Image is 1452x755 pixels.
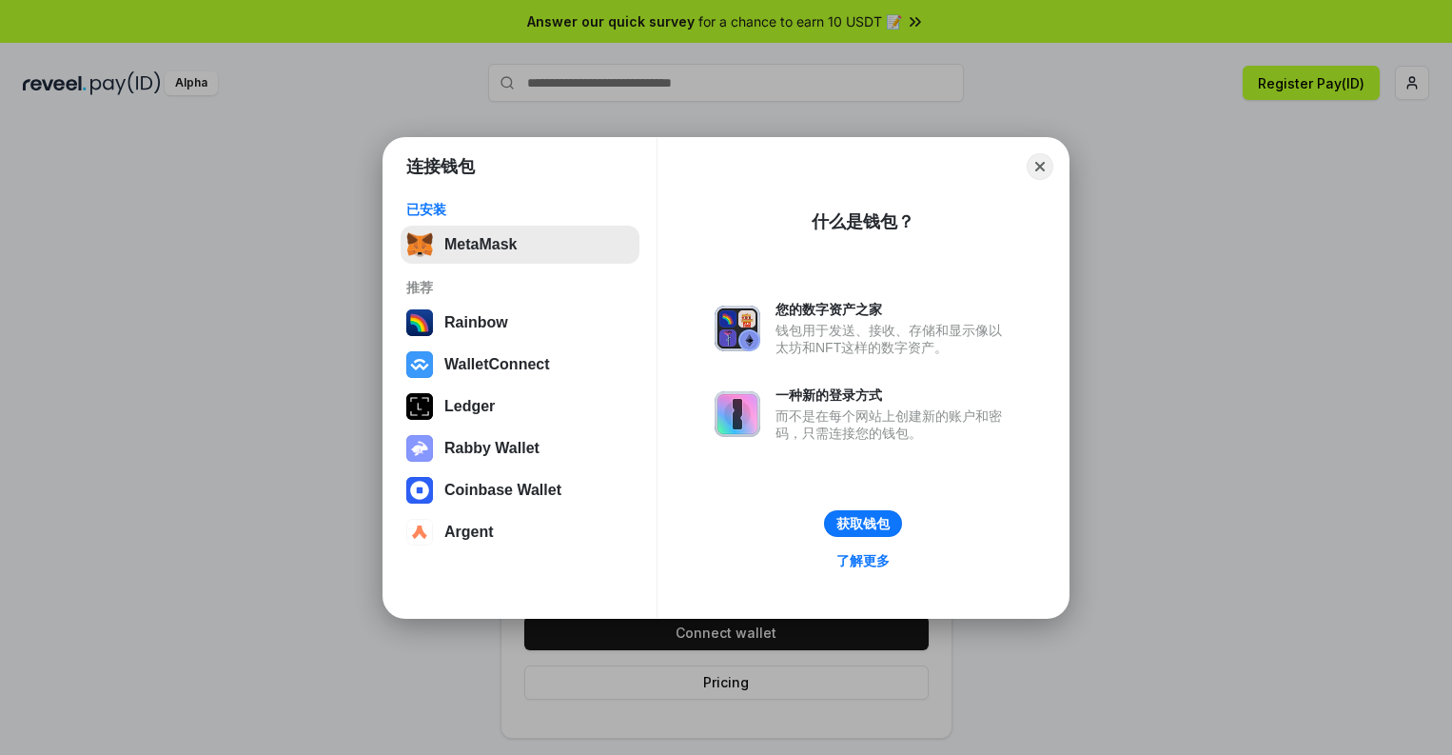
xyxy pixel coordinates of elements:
div: 什么是钱包？ [812,210,914,233]
button: MetaMask [401,226,639,264]
div: 钱包用于发送、接收、存储和显示像以太坊和NFT这样的数字资产。 [775,322,1011,356]
button: 获取钱包 [824,510,902,537]
div: Ledger [444,398,495,415]
div: 您的数字资产之家 [775,301,1011,318]
div: Rabby Wallet [444,440,540,457]
div: 推荐 [406,279,634,296]
div: MetaMask [444,236,517,253]
div: 已安装 [406,201,634,218]
div: Rainbow [444,314,508,331]
img: svg+xml,%3Csvg%20fill%3D%22none%22%20height%3D%2233%22%20viewBox%3D%220%200%2035%2033%22%20width%... [406,231,433,258]
div: Coinbase Wallet [444,482,561,499]
button: Ledger [401,387,639,426]
div: 获取钱包 [836,515,890,532]
img: svg+xml,%3Csvg%20width%3D%2228%22%20height%3D%2228%22%20viewBox%3D%220%200%2028%2028%22%20fill%3D... [406,351,433,378]
button: Close [1027,153,1053,180]
div: 一种新的登录方式 [775,387,1011,404]
img: svg+xml,%3Csvg%20xmlns%3D%22http%3A%2F%2Fwww.w3.org%2F2000%2Fsvg%22%20fill%3D%22none%22%20viewBox... [715,391,760,437]
div: WalletConnect [444,356,550,373]
a: 了解更多 [825,548,901,573]
button: Rabby Wallet [401,429,639,467]
button: Rainbow [401,304,639,342]
img: svg+xml,%3Csvg%20width%3D%22120%22%20height%3D%22120%22%20viewBox%3D%220%200%20120%20120%22%20fil... [406,309,433,336]
div: 了解更多 [836,552,890,569]
img: svg+xml,%3Csvg%20xmlns%3D%22http%3A%2F%2Fwww.w3.org%2F2000%2Fsvg%22%20fill%3D%22none%22%20viewBox... [406,435,433,462]
img: svg+xml,%3Csvg%20xmlns%3D%22http%3A%2F%2Fwww.w3.org%2F2000%2Fsvg%22%20width%3D%2228%22%20height%3... [406,393,433,420]
img: svg+xml,%3Csvg%20width%3D%2228%22%20height%3D%2228%22%20viewBox%3D%220%200%2028%2028%22%20fill%3D... [406,519,433,546]
button: Coinbase Wallet [401,471,639,509]
img: svg+xml,%3Csvg%20xmlns%3D%22http%3A%2F%2Fwww.w3.org%2F2000%2Fsvg%22%20fill%3D%22none%22%20viewBox... [715,306,760,351]
button: Argent [401,513,639,551]
h1: 连接钱包 [406,155,475,178]
div: 而不是在每个网站上创建新的账户和密码，只需连接您的钱包。 [775,407,1011,442]
button: WalletConnect [401,346,639,384]
img: svg+xml,%3Csvg%20width%3D%2228%22%20height%3D%2228%22%20viewBox%3D%220%200%2028%2028%22%20fill%3D... [406,477,433,504]
div: Argent [444,524,494,541]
